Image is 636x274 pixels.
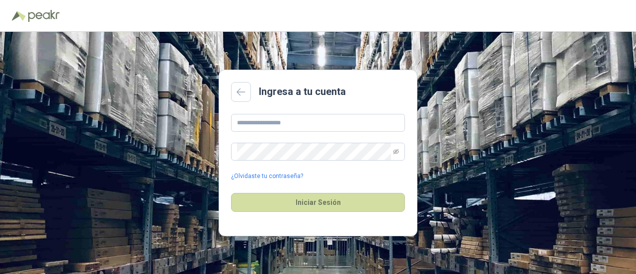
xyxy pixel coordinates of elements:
a: ¿Olvidaste tu contraseña? [231,172,303,181]
span: eye-invisible [393,149,399,155]
button: Iniciar Sesión [231,193,405,212]
img: Logo [12,11,26,21]
h2: Ingresa a tu cuenta [259,84,346,99]
img: Peakr [28,10,60,22]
